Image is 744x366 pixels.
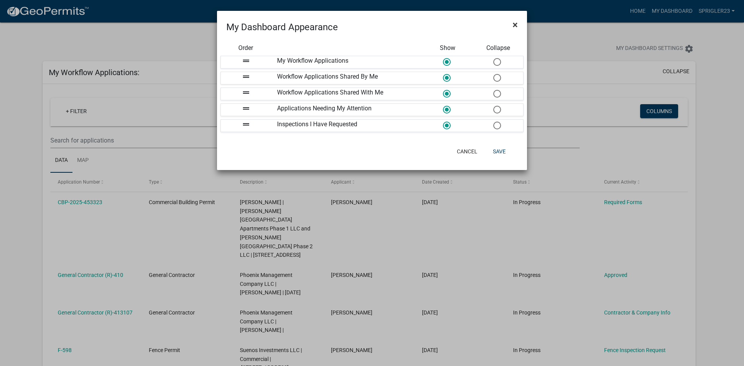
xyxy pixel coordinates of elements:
i: drag_handle [241,72,251,81]
div: Collapse [473,43,524,53]
h4: My Dashboard Appearance [226,20,338,34]
div: Applications Needing My Attention [271,104,422,116]
span: × [513,19,518,30]
button: Save [487,144,512,158]
i: drag_handle [241,120,251,129]
div: Show [422,43,473,53]
div: Workflow Applications Shared By Me [271,72,422,84]
i: drag_handle [241,88,251,97]
div: Inspections I Have Requested [271,120,422,132]
div: Workflow Applications Shared With Me [271,88,422,100]
button: Close [506,14,524,36]
button: Cancel [451,144,484,158]
div: My Workflow Applications [271,56,422,68]
div: Order [220,43,271,53]
i: drag_handle [241,56,251,65]
i: drag_handle [241,104,251,113]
